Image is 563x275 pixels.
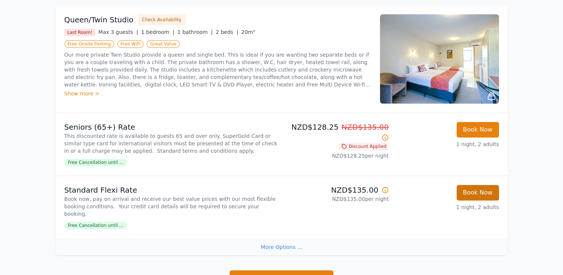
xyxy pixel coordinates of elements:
[285,195,389,203] p: NZD$135.00 per night
[147,40,179,48] span: Great Value
[342,123,389,132] span: NZD$135.00
[64,185,279,195] p: Standard Flexi Rate
[285,185,389,195] p: NZD$135.00
[64,90,371,97] div: Show more >
[177,29,213,35] span: 1 bathroom |
[64,29,96,36] span: Last Room!
[457,122,499,137] button: Book Now
[395,203,499,211] p: 1 night, 2 adults
[285,152,389,159] p: NZD$128.25 per night
[285,122,389,143] p: NZD$128.25
[141,29,175,35] span: 1 bedroom |
[64,159,127,166] span: Free Cancellation until ...
[457,185,499,200] button: Book Now
[64,132,279,155] p: This discounted rate is available to guests 65 and over only. SuperGold Card or similar type card...
[98,29,138,35] span: Max 3 guests |
[339,143,389,150] span: Discount Applied
[395,140,499,148] p: 1 night, 2 adults
[216,29,239,35] span: 2 beds |
[55,238,508,255] div: More Options ...
[64,15,134,25] h3: Queen/Twin Studio
[64,122,279,132] p: Seniors (65+) Rate
[64,222,127,229] span: Free Cancellation until ...
[64,195,279,218] p: Book now, pay on arrival and receive our best value prices with our most flexible booking conditi...
[117,40,144,48] span: Free WiFi
[241,29,255,35] span: 20m²
[138,14,186,25] button: Check Availability
[64,40,114,48] span: Free Onsite Parking
[64,51,371,88] p: Our more private Twin Studio provide a queen and single bed. This is ideal if you are wanting two...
